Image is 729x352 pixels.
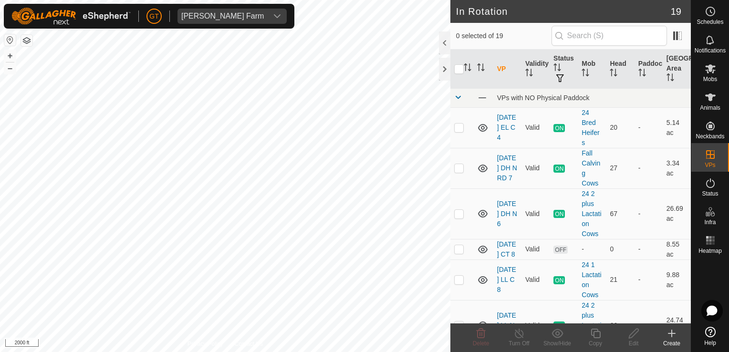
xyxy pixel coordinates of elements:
[582,300,602,351] div: 24 2 plus Lactation Cows
[4,34,16,46] button: Reset Map
[582,260,602,300] div: 24 1 Lactation Cows
[663,259,691,300] td: 9.88 ac
[521,148,550,188] td: Valid
[497,94,687,102] div: VPs with NO Physical Paddock
[11,8,131,25] img: Gallagher Logo
[700,105,720,111] span: Animals
[497,266,516,293] a: [DATE] LL C 8
[582,108,602,148] div: 24 Bred Heifers
[497,154,517,182] a: [DATE] DH N RD 7
[663,148,691,188] td: 3.34 ac
[553,210,565,218] span: ON
[696,134,724,139] span: Neckbands
[663,300,691,351] td: 24.74 ac
[704,219,716,225] span: Infra
[695,48,726,53] span: Notifications
[500,339,538,348] div: Turn Off
[635,50,663,89] th: Paddock
[177,9,268,24] span: Thoren Farm
[653,339,691,348] div: Create
[235,340,263,348] a: Contact Us
[663,107,691,148] td: 5.14 ac
[635,148,663,188] td: -
[635,300,663,351] td: -
[187,340,223,348] a: Privacy Policy
[552,26,667,46] input: Search (S)
[578,50,606,89] th: Mob
[663,239,691,259] td: 8.55 ac
[635,188,663,239] td: -
[698,248,722,254] span: Heatmap
[582,148,602,188] div: Fall Calving Cows
[21,35,32,46] button: Map Layers
[635,259,663,300] td: -
[553,65,561,72] p-sorticon: Activate to sort
[705,162,715,168] span: VPs
[606,50,634,89] th: Head
[497,240,516,258] a: [DATE] CT 8
[525,70,533,78] p-sorticon: Activate to sort
[663,50,691,89] th: [GEOGRAPHIC_DATA] Area
[553,276,565,284] span: ON
[606,148,634,188] td: 27
[521,300,550,351] td: Valid
[606,239,634,259] td: 0
[610,70,617,78] p-sorticon: Activate to sort
[697,19,723,25] span: Schedules
[553,246,568,254] span: OFF
[582,244,602,254] div: -
[456,6,671,17] h2: In Rotation
[702,191,718,197] span: Status
[576,339,614,348] div: Copy
[538,339,576,348] div: Show/Hide
[456,31,552,41] span: 0 selected of 19
[473,340,489,347] span: Delete
[638,70,646,78] p-sorticon: Activate to sort
[582,189,602,239] div: 24 2 plus Lactation Cows
[667,75,674,83] p-sorticon: Activate to sort
[635,107,663,148] td: -
[521,259,550,300] td: Valid
[497,311,516,339] a: [DATE] LL N 5
[606,188,634,239] td: 67
[493,50,521,89] th: VP
[521,50,550,89] th: Validity
[497,114,516,141] a: [DATE] EL C 4
[477,65,485,72] p-sorticon: Activate to sort
[553,321,565,330] span: ON
[635,239,663,259] td: -
[704,340,716,346] span: Help
[614,339,653,348] div: Edit
[4,62,16,74] button: –
[691,323,729,350] a: Help
[606,259,634,300] td: 21
[550,50,578,89] th: Status
[582,70,589,78] p-sorticon: Activate to sort
[181,12,264,20] div: [PERSON_NAME] Farm
[606,300,634,351] td: 66
[464,65,471,72] p-sorticon: Activate to sort
[149,11,158,21] span: GT
[663,188,691,239] td: 26.69 ac
[521,239,550,259] td: Valid
[553,165,565,173] span: ON
[521,107,550,148] td: Valid
[521,188,550,239] td: Valid
[553,124,565,132] span: ON
[268,9,287,24] div: dropdown trigger
[606,107,634,148] td: 20
[671,4,681,19] span: 19
[703,76,717,82] span: Mobs
[497,200,517,228] a: [DATE] DH N 6
[4,50,16,62] button: +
